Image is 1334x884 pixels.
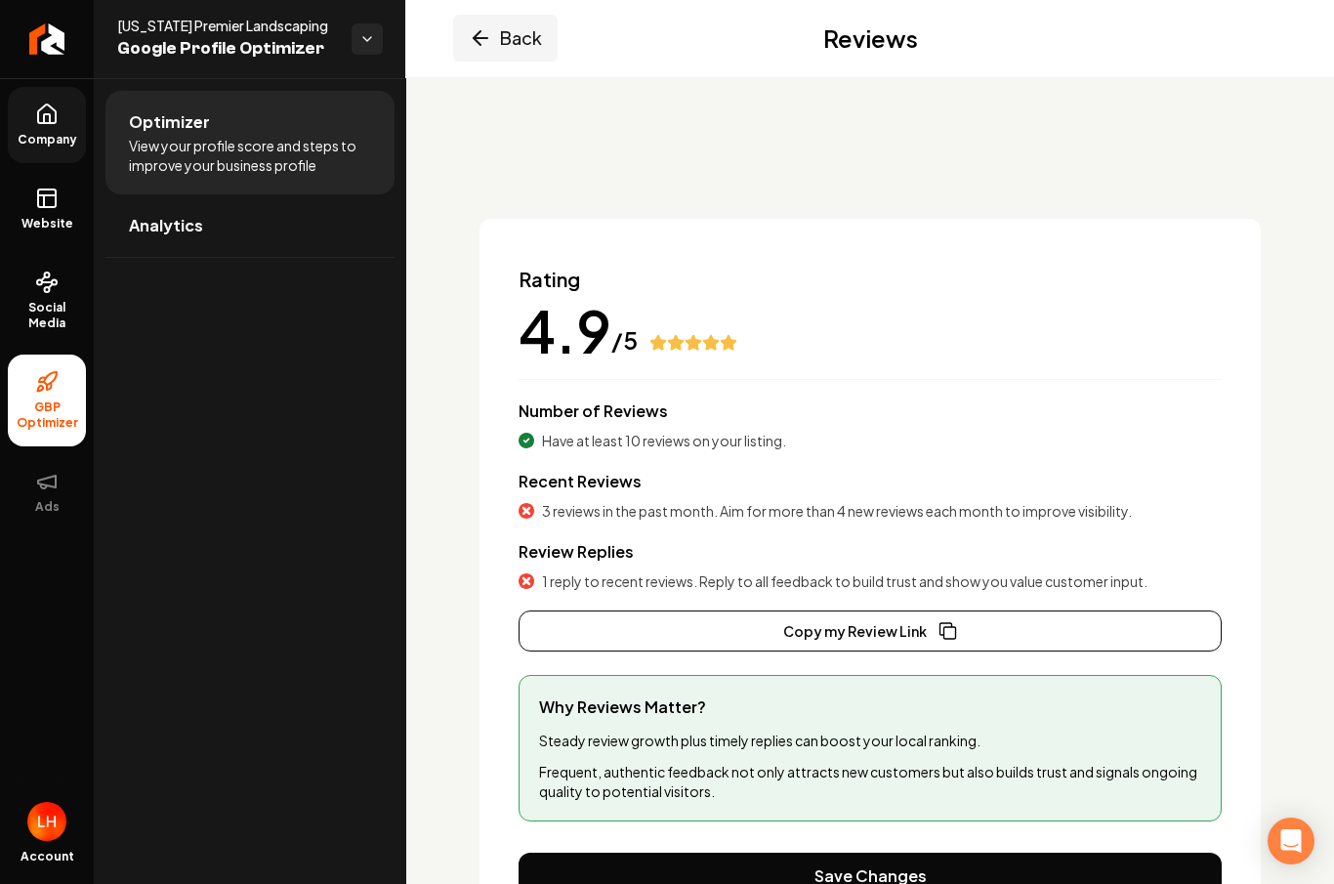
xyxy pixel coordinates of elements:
span: Website [14,216,81,232]
img: Rebolt Logo [29,23,65,55]
button: Ads [8,454,86,530]
button: Copy my Review Link [519,610,1222,652]
span: [US_STATE] Premier Landscaping [117,16,336,35]
span: Account [21,849,74,864]
a: Social Media [8,255,86,347]
span: View your profile score and steps to improve your business profile [129,136,371,175]
span: Review Replies [519,541,634,562]
span: Optimizer [129,110,210,134]
span: Analytics [129,214,203,237]
button: Back [453,15,558,62]
span: 3 reviews in the past month. Aim for more than 4 new reviews each month to improve visibility. [542,501,1132,521]
h2: Reviews [823,22,918,54]
span: GBP Optimizer [8,400,86,431]
span: Rating [519,266,1222,293]
span: Company [10,132,85,147]
span: Social Media [8,300,86,331]
a: Analytics [105,194,395,257]
span: Recent Reviews [519,471,642,491]
span: Google Profile Optimizer [117,35,336,63]
p: Steady review growth plus timely replies can boost your local ranking. [539,731,1201,750]
span: 1 reply to recent reviews. Reply to all feedback to build trust and show you value customer input. [542,571,1147,591]
div: Open Intercom Messenger [1268,818,1314,864]
div: /5 [611,324,638,356]
button: Open user button [27,802,66,841]
div: 4.9 [519,301,611,359]
a: Company [8,87,86,163]
span: Have at least 10 reviews on your listing. [542,431,786,450]
a: Website [8,171,86,247]
span: Number of Reviews [519,400,668,421]
span: Ads [27,499,67,515]
p: Frequent, authentic feedback not only attracts new customers but also builds trust and signals on... [539,762,1201,801]
span: Why Reviews Matter? [539,695,1201,719]
img: Luis Hernandez [27,802,66,841]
